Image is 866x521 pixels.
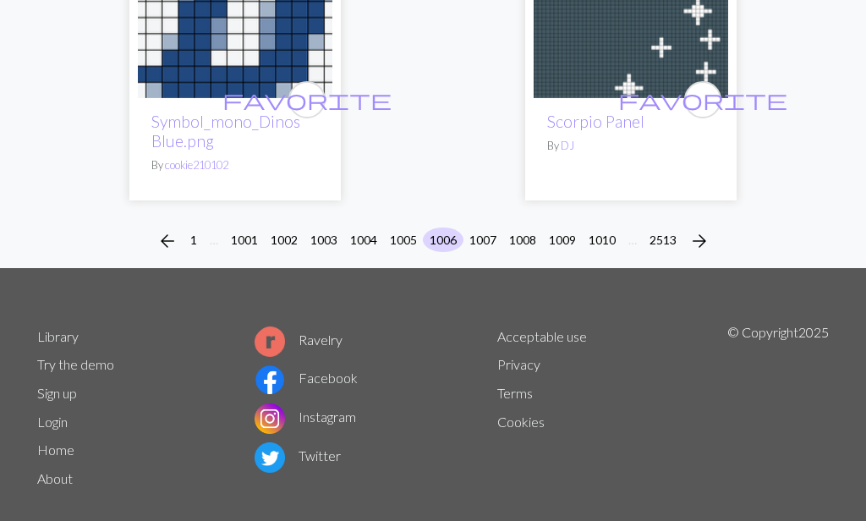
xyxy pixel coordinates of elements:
[255,403,285,434] img: Instagram logo
[502,228,543,252] button: 1008
[151,228,716,255] nav: Page navigation
[727,322,829,493] p: © Copyright 2025
[423,228,463,252] button: 1006
[37,385,77,401] a: Sign up
[255,332,343,348] a: Ravelry
[542,228,583,252] button: 1009
[255,370,358,386] a: Facebook
[684,81,721,118] button: favourite
[497,414,545,430] a: Cookies
[255,442,285,473] img: Twitter logo
[255,365,285,395] img: Facebook logo
[37,356,114,372] a: Try the demo
[255,447,341,463] a: Twitter
[37,328,79,344] a: Library
[497,356,540,372] a: Privacy
[689,229,710,253] span: arrow_forward
[547,112,644,131] a: Scorpio Panel
[151,157,319,173] p: By
[463,228,503,252] button: 1007
[255,409,356,425] a: Instagram
[165,158,228,172] a: cookie210102
[561,139,574,152] a: DJ
[547,138,715,154] p: By
[37,441,74,458] a: Home
[37,470,73,486] a: About
[184,228,204,252] button: 1
[618,86,787,112] span: favorite
[157,229,178,253] span: arrow_back
[264,228,304,252] button: 1002
[151,112,300,151] a: Symbol_mono_Dinos Blue.png
[582,228,622,252] button: 1010
[304,228,344,252] button: 1003
[37,414,68,430] a: Login
[224,228,265,252] button: 1001
[255,326,285,357] img: Ravelry logo
[618,83,787,117] i: favourite
[151,228,184,255] button: Previous
[383,228,424,252] button: 1005
[343,228,384,252] button: 1004
[222,86,392,112] span: favorite
[288,81,326,118] button: favourite
[497,385,533,401] a: Terms
[222,83,392,117] i: favourite
[689,231,710,251] i: Next
[497,328,587,344] a: Acceptable use
[157,231,178,251] i: Previous
[643,228,683,252] button: 2513
[682,228,716,255] button: Next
